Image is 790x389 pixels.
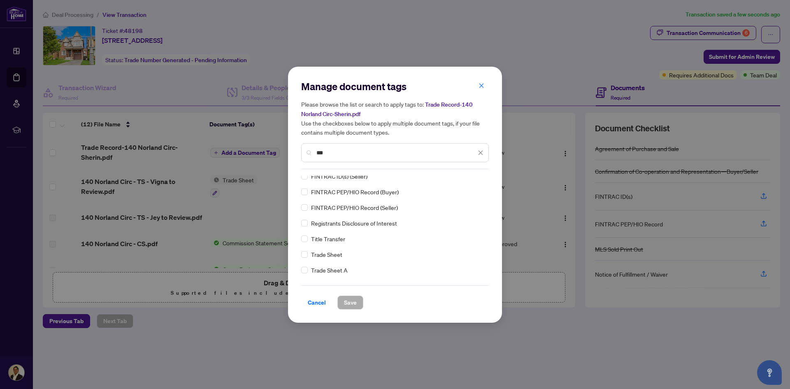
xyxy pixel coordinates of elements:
[301,296,332,310] button: Cancel
[311,234,345,243] span: Title Transfer
[308,296,326,309] span: Cancel
[301,80,489,93] h2: Manage document tags
[301,101,473,118] span: Trade Record-140 Norland Circ-Sherin.pdf
[301,100,489,137] h5: Please browse the list or search to apply tags to: Use the checkboxes below to apply multiple doc...
[478,150,483,156] span: close
[479,83,484,89] span: close
[311,172,367,181] span: FINTRAC ID(s) (Seller)
[311,266,348,275] span: Trade Sheet A
[337,296,363,310] button: Save
[311,250,342,259] span: Trade Sheet
[311,219,397,228] span: Registrants Disclosure of Interest
[311,187,399,196] span: FINTRAC PEP/HIO Record (Buyer)
[757,360,782,385] button: Open asap
[311,203,398,212] span: FINTRAC PEP/HIO Record (Seller)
